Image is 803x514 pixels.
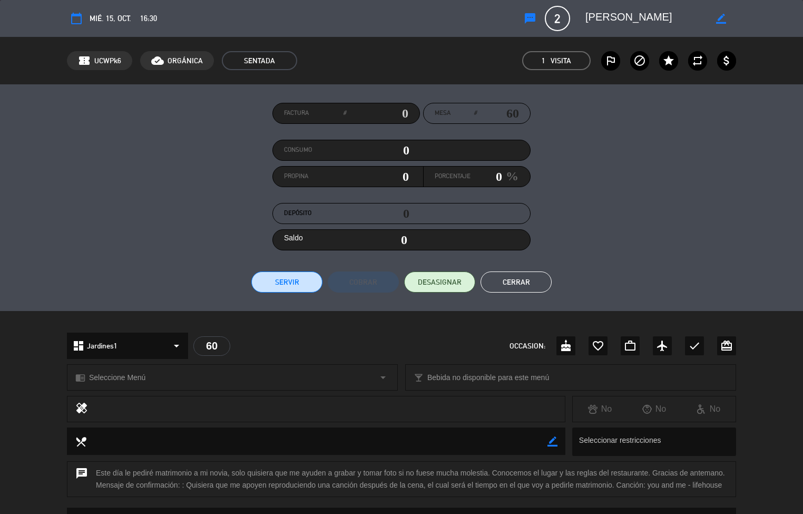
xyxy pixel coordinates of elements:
[624,340,636,352] i: work_outline
[521,9,540,28] button: sms
[545,6,570,31] span: 2
[691,54,704,67] i: repeat
[75,402,88,416] i: healing
[502,166,518,187] em: %
[151,54,164,67] i: cloud_done
[87,340,117,352] span: Jardines1
[656,340,669,352] i: airplanemode_active
[510,340,545,352] span: OCCASION:
[72,340,85,352] i: dashboard
[78,54,91,67] span: confirmation_number
[477,105,519,121] input: number
[347,169,409,185] input: 0
[627,402,681,416] div: No
[573,402,627,416] div: No
[481,271,552,293] button: Cerrar
[662,54,675,67] i: star
[94,55,121,67] span: UCWPk6
[284,208,347,219] label: Depósito
[542,55,545,67] span: 1
[284,108,346,119] label: Factura
[404,271,475,293] button: DESASIGNAR
[716,14,726,24] i: border_color
[328,271,399,293] button: Cobrar
[592,340,604,352] i: favorite_border
[427,372,549,384] span: Bebida no disponible para este menú
[474,108,477,119] em: #
[688,340,701,352] i: check
[67,9,86,28] button: calendar_today
[170,340,183,352] i: arrow_drop_down
[547,437,557,447] i: border_color
[140,12,157,25] span: 16:30
[471,169,502,185] input: 0
[75,435,86,447] i: local_dining
[551,55,571,67] em: Visita
[284,171,347,182] label: Propina
[524,12,536,25] i: sms
[193,336,230,356] div: 60
[168,55,203,67] span: ORGÁNICA
[418,277,462,288] span: DESASIGNAR
[222,51,297,70] span: SENTADA
[435,108,451,119] span: Mesa
[414,373,424,383] i: local_bar
[75,373,85,383] i: chrome_reader_mode
[604,54,617,67] i: outlined_flag
[70,12,83,25] i: calendar_today
[251,271,322,293] button: Servir
[89,372,145,384] span: Seleccione Menú
[284,145,347,156] label: Consumo
[560,340,572,352] i: cake
[347,142,409,158] input: 0
[377,371,389,384] i: arrow_drop_down
[435,171,471,182] label: Porcentaje
[720,54,733,67] i: attach_money
[720,340,733,352] i: card_giftcard
[346,105,408,121] input: 0
[681,402,736,416] div: No
[67,461,736,497] div: Este día le pediré matrimonio a mi novia, solo quisiera que me ayuden a grabar y tomar foto si no...
[343,108,346,119] em: #
[284,232,303,244] label: Saldo
[90,12,131,25] span: mié. 15, oct.
[633,54,646,67] i: block
[75,467,88,491] i: chat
